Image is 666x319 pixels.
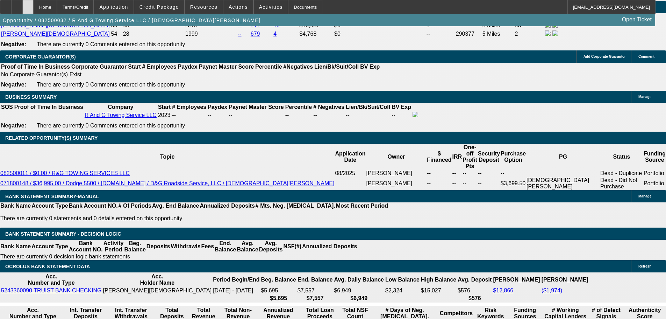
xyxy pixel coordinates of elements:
[392,104,411,110] b: BV Exp
[462,144,478,170] th: One-off Profit Pts
[190,4,217,10] span: Resources
[297,287,333,294] td: $7,557
[493,273,540,286] th: [PERSON_NAME]
[3,18,260,23] span: Opportunity / 082500032 / R And G Towing Service LLC / [DEMOGRAPHIC_DATA][PERSON_NAME]
[255,202,336,209] th: # Mts. Neg. [MEDICAL_DATA].
[229,4,248,10] span: Actions
[199,64,254,70] b: Paynet Master Score
[334,30,425,38] td: $0
[1,71,383,78] td: No Corporate Guarantor(s) Exist
[600,170,643,177] td: Dead - Duplicate
[214,240,236,253] th: End. Balance
[500,177,526,190] td: $3,699.50
[128,64,141,70] b: Start
[600,177,643,190] td: Dead - Did Not Purchase
[37,123,185,129] span: There are currently 0 Comments entered on this opportunity
[545,30,551,36] img: facebook-icon.png
[5,194,99,199] span: BANK STATEMENT SUMMARY-MANUAL
[335,144,366,170] th: Application Date
[385,287,420,294] td: $2,324
[462,177,478,190] td: --
[1,104,13,111] th: SOS
[199,202,255,209] th: Annualized Deposits
[255,64,282,70] b: Percentile
[259,240,283,253] th: Avg. Deposits
[5,231,121,237] span: Bank Statement Summary - Decision Logic
[172,104,206,110] b: # Employees
[229,112,284,118] div: --
[208,104,227,110] b: Paydex
[69,202,118,209] th: Bank Account NO.
[170,240,201,253] th: Withdrawls
[259,4,283,10] span: Activities
[236,240,258,253] th: Avg. Balance
[638,95,651,99] span: Manage
[456,30,481,38] td: 290377
[0,170,130,176] a: 082500011 / $0.00 / R&G TOWING SERVICES LLC
[421,287,457,294] td: $15,027
[526,144,600,170] th: PG
[457,287,492,294] td: $576
[345,111,391,119] td: --
[103,240,124,253] th: Activity Period
[284,64,313,70] b: #Negatives
[238,31,242,37] a: --
[452,170,463,177] td: --
[313,104,344,110] b: # Negatives
[478,177,500,190] td: --
[103,287,212,294] td: [PERSON_NAME][DEMOGRAPHIC_DATA]
[139,4,179,10] span: Credit Package
[500,144,526,170] th: Purchase Option
[185,0,223,14] button: Resources
[185,31,198,37] span: 1999
[366,170,427,177] td: [PERSON_NAME]
[600,144,643,170] th: Status
[583,55,626,58] span: Add Corporate Guarantor
[283,240,302,253] th: NSF(#)
[37,82,185,88] span: There are currently 0 Comments entered on this opportunity
[1,287,102,293] a: 5243360090 TRUIST BANK CHECKING
[0,180,334,186] a: 071800148 / $36,995.00 / Dodge 5500 / [DOMAIN_NAME] / D&G Roadside Service, LLC / [DEMOGRAPHIC_DA...
[462,170,478,177] td: --
[500,170,526,177] td: --
[313,112,344,118] div: --
[427,177,452,190] td: --
[366,177,427,190] td: [PERSON_NAME]
[482,30,514,38] td: 5 Miles
[457,273,492,286] th: Avg. Deposit
[643,170,666,177] td: Portfolio
[638,55,654,58] span: Comment
[158,111,171,119] td: 2023
[5,264,90,269] span: OCROLUS BANK STATEMENT DATA
[207,111,228,119] td: --
[334,295,384,302] th: $6,949
[638,264,651,268] span: Refresh
[251,31,260,37] a: 679
[123,30,184,38] td: 28
[391,111,411,119] td: --
[346,104,390,110] b: Lien/Bk/Suit/Coll
[158,104,171,110] b: Start
[478,144,500,170] th: Security Deposit
[31,240,69,253] th: Account Type
[1,123,26,129] b: Negative:
[285,104,312,110] b: Percentile
[1,273,102,286] th: Acc. Number and Type
[5,54,76,60] span: CORPORATE GUARANTOR(S)
[5,94,57,100] span: BUSINESS SUMMARY
[542,287,563,293] a: ($1,974)
[178,64,198,70] b: Paydex
[260,295,296,302] th: $5,695
[71,64,127,70] b: Corporate Guarantor
[335,170,366,177] td: 08/2025
[142,64,177,70] b: # Employees
[37,41,185,47] span: There are currently 0 Comments entered on this opportunity
[421,273,457,286] th: High Balance
[457,295,492,302] th: $576
[108,104,133,110] b: Company
[223,0,253,14] button: Actions
[111,30,122,38] td: 54
[134,0,184,14] button: Credit Package
[385,273,420,286] th: Low Balance
[413,112,418,117] img: facebook-icon.png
